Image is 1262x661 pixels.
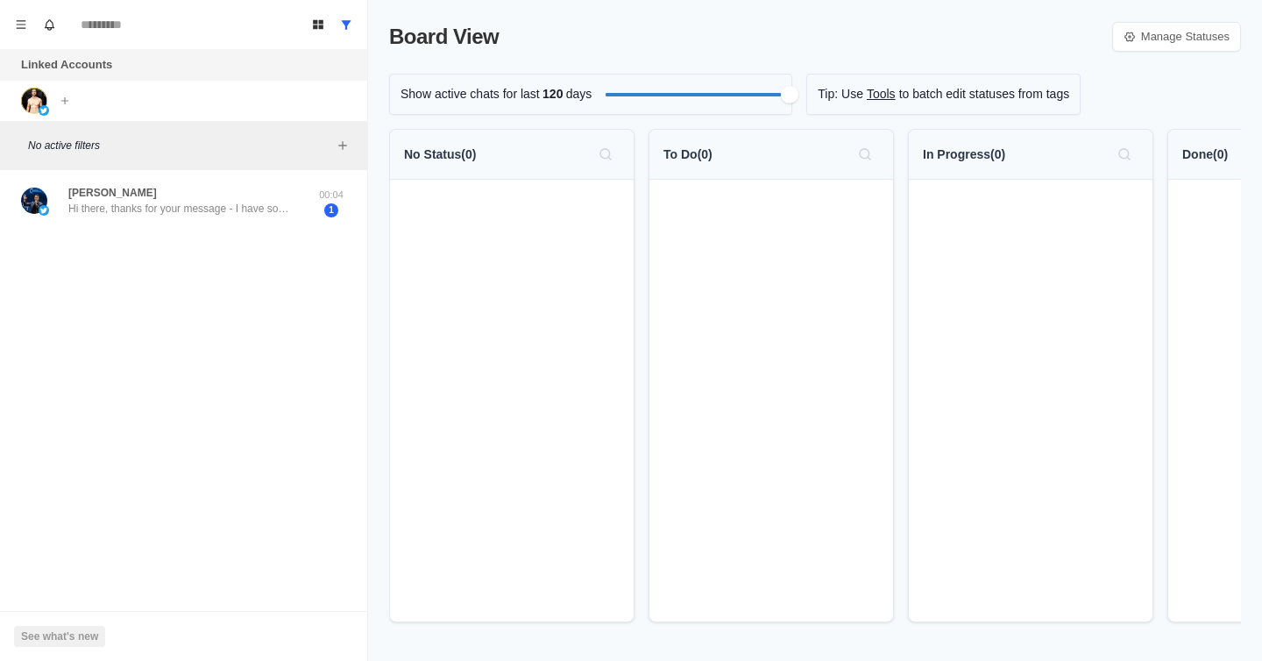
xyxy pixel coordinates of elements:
button: Search [851,140,879,168]
img: picture [21,188,47,214]
button: See what's new [14,626,105,647]
p: days [566,85,592,103]
p: No active filters [28,138,332,153]
p: [PERSON_NAME] [68,185,157,201]
a: Tools [867,85,896,103]
p: In Progress ( 0 ) [923,146,1005,164]
button: Show all conversations [332,11,360,39]
p: Linked Accounts [21,56,112,74]
p: 00:04 [309,188,353,203]
a: Manage Statuses [1112,22,1241,52]
button: Add filters [332,135,353,156]
p: Board View [389,21,499,53]
p: Tip: Use [818,85,863,103]
img: picture [21,88,47,114]
p: Hi there, thanks for your message - I have some pretty bad issues with L4/5, L5/S1 to where there... [68,201,296,217]
button: Search [592,140,620,168]
button: Search [1110,140,1138,168]
p: to batch edit statuses from tags [899,85,1070,103]
img: picture [39,105,49,116]
button: Add account [54,90,75,111]
button: Board View [304,11,332,39]
span: 1 [324,203,338,217]
p: To Do ( 0 ) [663,146,713,164]
p: Show active chats for last [401,85,540,103]
button: Menu [7,11,35,39]
p: Done ( 0 ) [1182,146,1228,164]
button: Notifications [35,11,63,39]
div: Filter by activity days [781,86,798,103]
p: No Status ( 0 ) [404,146,476,164]
img: picture [39,205,49,216]
span: 120 [540,85,566,103]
